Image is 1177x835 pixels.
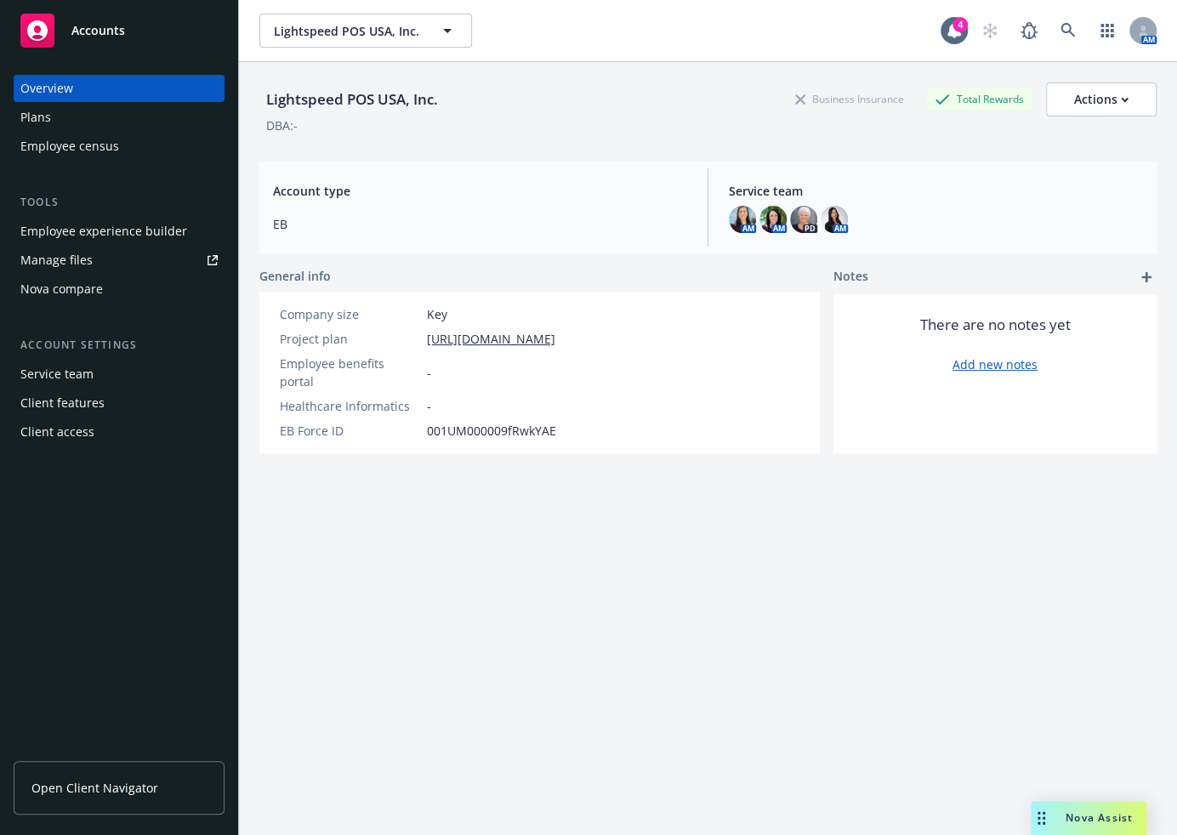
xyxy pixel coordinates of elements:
span: - [427,364,431,382]
div: Client features [20,389,105,417]
span: Account type [273,182,687,200]
img: photo [759,206,787,233]
div: Lightspeed POS USA, Inc. [259,88,445,111]
a: Employee experience builder [14,218,225,245]
div: Healthcare Informatics [280,397,420,415]
span: Accounts [71,24,125,37]
a: Client features [14,389,225,417]
div: 4 [952,17,968,32]
div: EB Force ID [280,422,420,440]
div: Account settings [14,337,225,354]
a: Nova compare [14,275,225,303]
div: Nova compare [20,275,103,303]
a: Service team [14,361,225,388]
a: add [1136,267,1157,287]
div: Employee benefits portal [280,355,420,390]
a: Manage files [14,247,225,274]
a: Plans [14,104,225,131]
img: photo [729,206,756,233]
div: Employee experience builder [20,218,187,245]
div: Service team [20,361,94,388]
div: DBA: - [266,116,298,134]
div: Plans [20,104,51,131]
span: EB [273,215,687,233]
span: Service team [729,182,1143,200]
span: Nova Assist [1066,810,1133,825]
a: Report a Bug [1012,14,1046,48]
span: There are no notes yet [920,315,1071,335]
a: Search [1051,14,1085,48]
span: 001UM000009fRwkYAE [427,422,556,440]
a: Add new notes [952,355,1038,373]
div: Tools [14,194,225,211]
div: Project plan [280,330,420,348]
div: Actions [1074,83,1129,116]
div: Business Insurance [787,88,913,110]
img: photo [821,206,848,233]
div: Employee census [20,133,119,160]
button: Lightspeed POS USA, Inc. [259,14,472,48]
div: Drag to move [1031,801,1052,835]
a: Overview [14,75,225,102]
span: General info [259,267,331,285]
span: - [427,397,431,415]
a: [URL][DOMAIN_NAME] [427,330,555,348]
a: Employee census [14,133,225,160]
div: Overview [20,75,73,102]
a: Switch app [1090,14,1124,48]
a: Client access [14,418,225,446]
a: Accounts [14,7,225,54]
div: Manage files [20,247,93,274]
button: Actions [1046,82,1157,116]
span: Notes [833,267,868,287]
span: Lightspeed POS USA, Inc. [274,22,421,40]
a: Start snowing [973,14,1007,48]
div: Client access [20,418,94,446]
span: Open Client Navigator [31,779,158,797]
button: Nova Assist [1031,801,1146,835]
span: Key [427,305,447,323]
div: Total Rewards [926,88,1032,110]
div: Company size [280,305,420,323]
img: photo [790,206,817,233]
